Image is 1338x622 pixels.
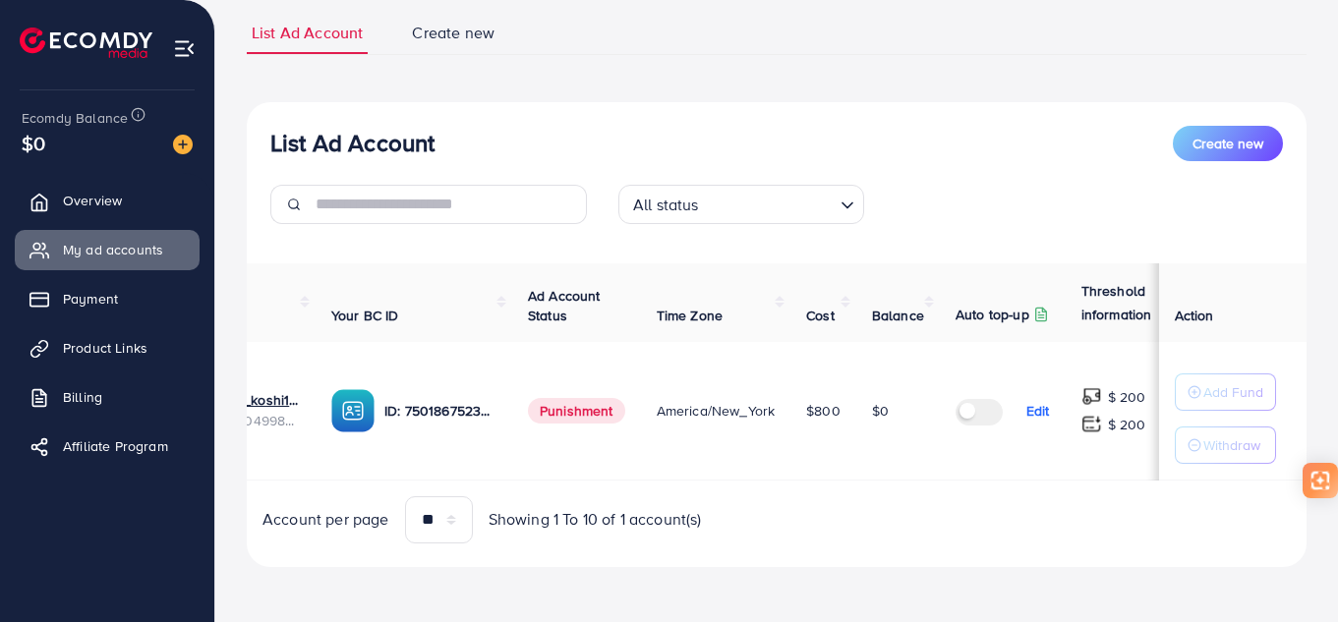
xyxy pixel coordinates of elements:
[63,289,118,309] span: Payment
[1081,414,1102,434] img: top-up amount
[1081,386,1102,407] img: top-up amount
[63,191,122,210] span: Overview
[1175,306,1214,325] span: Action
[173,37,196,60] img: menu
[15,181,200,220] a: Overview
[331,306,399,325] span: Your BC ID
[412,22,494,44] span: Create new
[872,401,889,421] span: $0
[1081,279,1178,326] p: Threshold information
[872,306,924,325] span: Balance
[252,22,363,44] span: List Ad Account
[528,398,625,424] span: Punishment
[384,399,496,423] p: ID: 7501867523898474514
[63,436,168,456] span: Affiliate Program
[1254,534,1323,607] iframe: Chat
[629,191,703,219] span: All status
[15,279,200,318] a: Payment
[331,389,375,432] img: ic-ba-acc.ded83a64.svg
[657,306,723,325] span: Time Zone
[63,240,163,259] span: My ad accounts
[270,129,435,157] h3: List Ad Account
[1175,373,1276,411] button: Add Fund
[956,303,1029,326] p: Auto top-up
[262,508,389,531] span: Account per page
[1108,413,1146,436] p: $ 200
[22,108,128,128] span: Ecomdy Balance
[489,508,702,531] span: Showing 1 To 10 of 1 account(s)
[1193,134,1263,153] span: Create new
[657,401,776,421] span: America/New_York
[1026,399,1050,423] p: Edit
[618,185,864,224] div: Search for option
[20,28,152,58] img: logo
[15,328,200,368] a: Product Links
[705,187,833,219] input: Search for option
[63,338,147,358] span: Product Links
[1175,426,1276,464] button: Withdraw
[806,306,835,325] span: Cost
[15,426,200,466] a: Affiliate Program
[528,286,601,325] span: Ad Account Status
[22,129,45,157] span: $0
[15,377,200,417] a: Billing
[1108,385,1146,409] p: $ 200
[806,401,841,421] span: $800
[1173,126,1283,161] button: Create new
[15,230,200,269] a: My ad accounts
[173,135,193,154] img: image
[63,387,102,407] span: Billing
[1203,380,1263,404] p: Add Fund
[1203,433,1260,457] p: Withdraw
